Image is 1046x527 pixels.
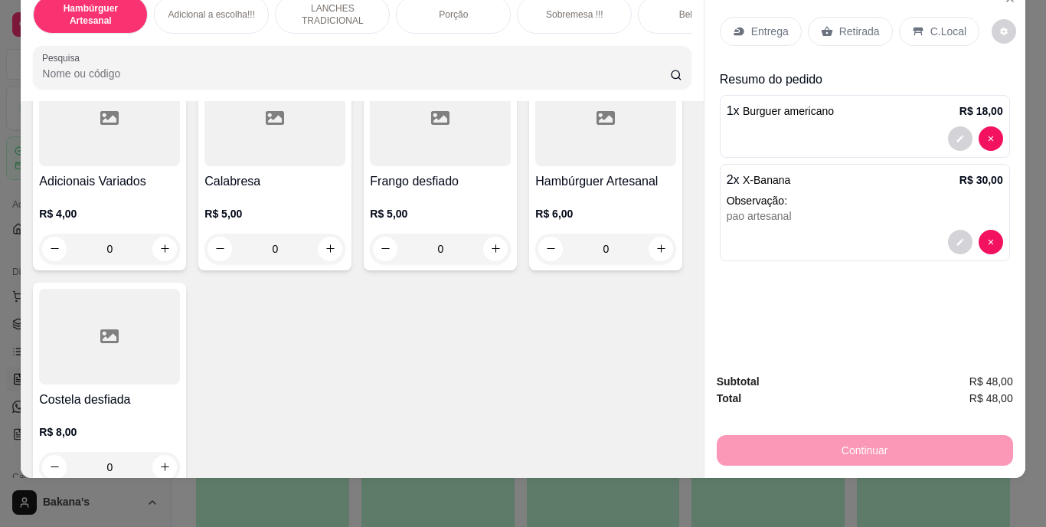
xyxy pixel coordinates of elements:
p: Resumo do pedido [720,70,1010,89]
strong: Subtotal [717,375,760,388]
p: R$ 8,00 [39,424,180,440]
p: C.Local [930,24,966,39]
button: decrease-product-quantity [979,126,1003,151]
label: Pesquisa [42,51,85,64]
p: Sobremesa !!! [546,8,603,21]
input: Pesquisa [42,66,670,81]
h4: Hambúrguer Artesanal [535,172,676,191]
span: X-Banana [743,174,790,186]
p: R$ 5,00 [204,206,345,221]
p: Bebidas [679,8,712,21]
p: R$ 30,00 [959,172,1003,188]
p: Porção [439,8,468,21]
button: increase-product-quantity [152,455,177,480]
strong: Total [717,392,741,404]
p: R$ 4,00 [39,206,180,221]
button: increase-product-quantity [483,237,508,261]
p: R$ 6,00 [535,206,676,221]
p: LANCHES TRADICIONAL [288,2,377,27]
p: Retirada [839,24,880,39]
p: Adicional a escolha!!! [168,8,255,21]
button: decrease-product-quantity [538,237,563,261]
button: increase-product-quantity [649,237,673,261]
p: R$ 18,00 [959,103,1003,119]
h4: Costela desfiada [39,391,180,409]
button: decrease-product-quantity [948,230,972,254]
div: pao artesanal [727,208,1003,224]
button: decrease-product-quantity [42,455,67,480]
span: Burguer americano [743,105,834,117]
span: R$ 48,00 [969,390,1013,407]
p: 1 x [727,102,834,120]
span: R$ 48,00 [969,373,1013,390]
button: increase-product-quantity [318,237,342,261]
button: decrease-product-quantity [208,237,232,261]
button: decrease-product-quantity [992,19,1016,44]
h4: Adicionais Variados [39,172,180,191]
p: R$ 5,00 [370,206,511,221]
button: decrease-product-quantity [979,230,1003,254]
p: Observação: [727,193,1003,208]
h4: Frango desfiado [370,172,511,191]
h4: Calabresa [204,172,345,191]
p: 2 x [727,171,791,189]
p: Hambúrguer Artesanal [46,2,135,27]
button: decrease-product-quantity [948,126,972,151]
button: decrease-product-quantity [373,237,397,261]
p: Entrega [751,24,789,39]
